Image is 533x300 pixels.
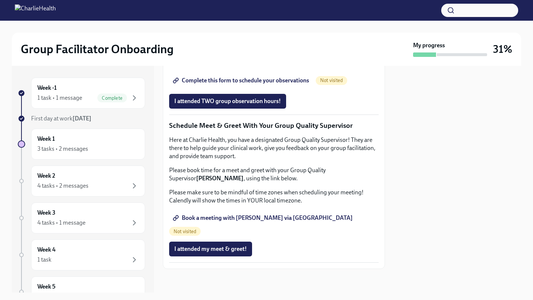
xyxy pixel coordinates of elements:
strong: [DATE] [73,115,91,122]
a: Week 41 task [18,239,145,270]
a: Week 34 tasks • 1 message [18,202,145,233]
h3: 31% [493,42,512,56]
a: Week 13 tasks • 2 messages [18,129,145,160]
a: Book a meeting with [PERSON_NAME] via [GEOGRAPHIC_DATA] [169,211,358,225]
button: I attended TWO group observation hours! [169,94,286,109]
span: I attended my meet & greet! [174,245,247,253]
span: Complete this form to schedule your observations [174,77,309,84]
h6: Week 4 [37,246,56,254]
div: 4 tasks • 1 message [37,219,86,227]
button: I attended my meet & greet! [169,242,252,256]
span: I attended TWO group observation hours! [174,98,281,105]
h6: Week -1 [37,84,57,92]
p: Schedule Meet & Greet With Your Group Quality Supervisor [169,121,379,130]
h6: Week 3 [37,209,56,217]
span: Not visited [316,78,347,83]
div: 1 task [37,256,51,264]
span: Book a meeting with [PERSON_NAME] via [GEOGRAPHIC_DATA] [174,214,353,222]
strong: [PERSON_NAME] [196,175,244,182]
h6: Week 2 [37,172,55,180]
div: 4 tasks • 2 messages [37,182,88,190]
h2: Group Facilitator Onboarding [21,42,174,57]
span: Complete [97,95,127,101]
span: Not visited [169,229,201,234]
p: Please book time for a meet and greet with your Group Quality Supervisor , using the link below. [169,166,379,183]
h6: Week 1 [37,135,55,143]
div: 1 task • 1 message [37,94,82,102]
a: Complete this form to schedule your observations [169,73,314,88]
p: Here at Charlie Health, you have a designated Group Quality Supervisor! They are there to help gu... [169,136,379,160]
h6: Week 5 [37,283,56,291]
img: CharlieHealth [15,4,56,16]
p: Please make sure to be mindful of time zones when scheduling your meeting! Calendly will show the... [169,188,379,205]
span: First day at work [31,115,91,122]
strong: My progress [413,41,445,50]
a: Week 24 tasks • 2 messages [18,166,145,197]
div: 3 tasks • 2 messages [37,145,88,153]
a: First day at work[DATE] [18,115,145,123]
a: Week -11 task • 1 messageComplete [18,78,145,109]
